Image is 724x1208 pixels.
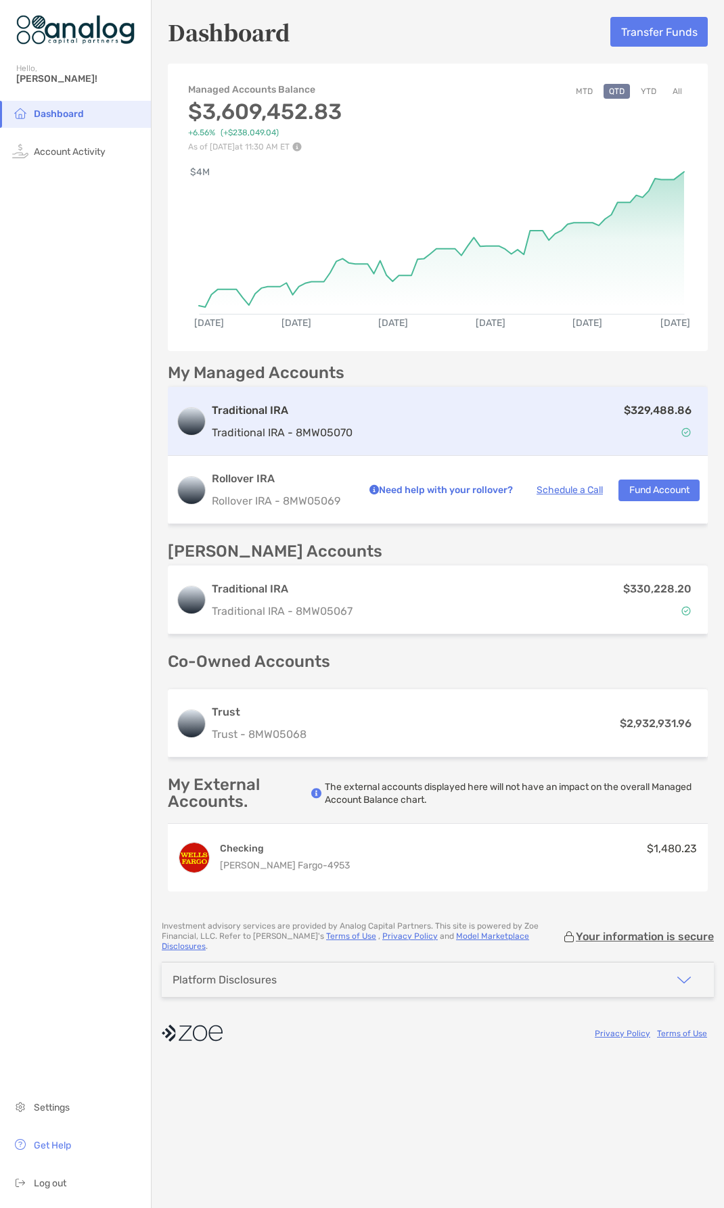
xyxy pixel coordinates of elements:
[178,586,205,613] img: logo account
[681,427,691,437] img: Account Status icon
[162,921,562,952] p: Investment advisory services are provided by Analog Capital Partners . This site is powered by Zo...
[292,142,302,152] img: Performance Info
[378,317,408,329] text: [DATE]
[570,84,598,99] button: MTD
[572,317,602,329] text: [DATE]
[190,166,210,178] text: $4M
[681,606,691,615] img: Account Status icon
[212,492,350,509] p: Rollover IRA - 8MW05069
[212,402,353,419] h3: Traditional IRA
[635,84,662,99] button: YTD
[660,317,690,329] text: [DATE]
[676,972,692,988] img: icon arrow
[12,1136,28,1153] img: get-help icon
[620,715,692,732] p: $2,932,931.96
[16,73,143,85] span: [PERSON_NAME]!
[34,1102,70,1113] span: Settings
[34,108,84,120] span: Dashboard
[311,788,321,799] img: info
[194,317,224,329] text: [DATE]
[173,973,277,986] div: Platform Disclosures
[179,843,209,873] img: EVERYDAY CHECKING ...4953
[327,860,350,871] span: 4953
[610,17,708,47] button: Transfer Funds
[325,781,708,806] p: The external accounts displayed here will not have an impact on the overall Managed Account Balan...
[12,1098,28,1115] img: settings icon
[576,930,714,943] p: Your information is secure
[34,1140,71,1151] span: Get Help
[188,84,342,95] h4: Managed Accounts Balance
[537,484,603,496] a: Schedule a Call
[657,1029,707,1038] a: Terms of Use
[168,653,708,670] p: Co-Owned Accounts
[162,931,529,951] a: Model Marketplace Disclosures
[34,1178,66,1189] span: Log out
[212,471,350,487] h3: Rollover IRA
[178,710,205,737] img: logo account
[618,480,700,501] button: Fund Account
[168,16,290,47] h5: Dashboard
[12,105,28,121] img: household icon
[162,1018,223,1048] img: company logo
[212,726,307,743] p: Trust - 8MW05068
[178,408,205,435] img: logo account
[366,482,513,498] p: Need help with your rollover?
[188,142,342,152] p: As of [DATE] at 11:30 AM ET
[382,931,438,941] a: Privacy Policy
[667,84,687,99] button: All
[34,146,106,158] span: Account Activity
[220,842,350,855] h4: Checking
[281,317,311,329] text: [DATE]
[647,842,697,855] span: $1,480.23
[624,402,692,419] p: $329,488.86
[188,128,215,138] span: +6.56%
[168,776,311,810] p: My External Accounts.
[476,317,505,329] text: [DATE]
[212,603,353,620] p: Traditional IRA - 8MW05067
[595,1029,650,1038] a: Privacy Policy
[168,543,382,560] p: [PERSON_NAME] Accounts
[623,580,692,597] p: $330,228.20
[16,5,135,54] img: Zoe Logo
[168,365,344,381] p: My Managed Accounts
[326,931,376,941] a: Terms of Use
[212,581,353,597] h3: Traditional IRA
[178,477,205,504] img: logo account
[12,143,28,159] img: activity icon
[604,84,630,99] button: QTD
[12,1174,28,1190] img: logout icon
[212,424,353,441] p: Traditional IRA - 8MW05070
[212,704,307,720] h3: Trust
[220,860,327,871] span: [PERSON_NAME] Fargo -
[221,128,279,138] span: ( +$238,049.04 )
[188,99,342,124] h3: $3,609,452.83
